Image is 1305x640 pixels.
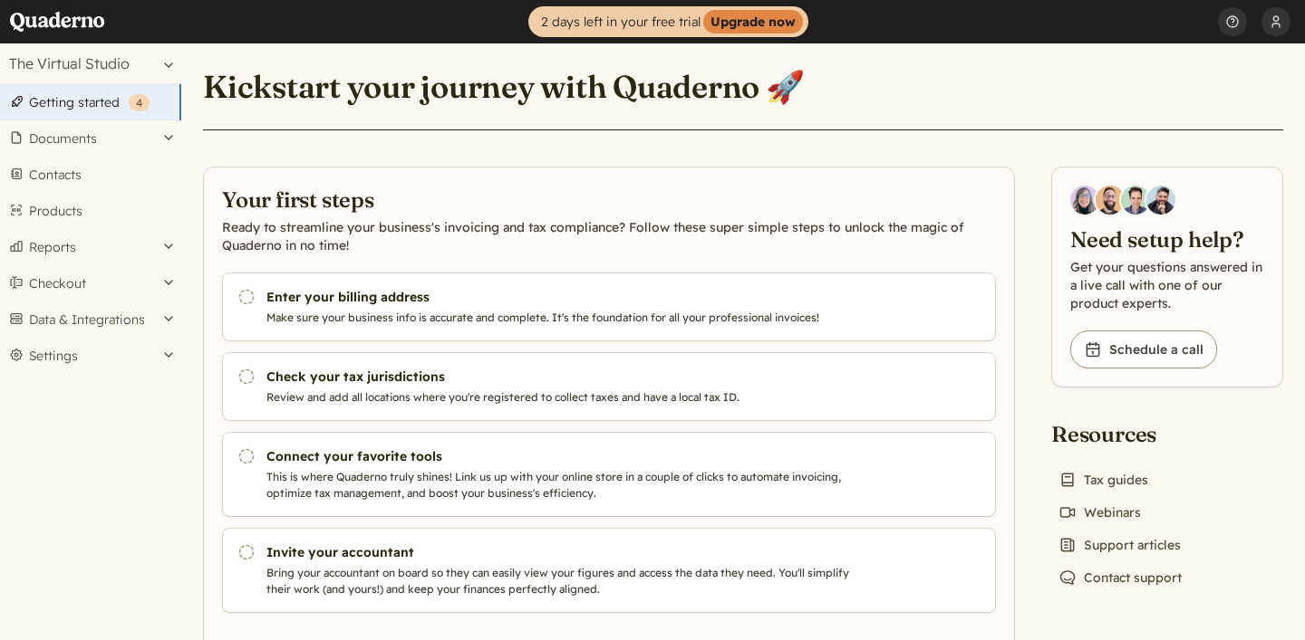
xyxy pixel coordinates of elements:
[1070,258,1264,312] p: Get your questions answered in a live call with one of our product experts.
[222,218,996,254] p: Ready to streamline your business's invoicing and tax compliance? Follow these super simple steps...
[266,447,859,465] h3: Connect your favorite tools
[266,565,859,597] p: Bring your accountant on board so they can easily view your figures and access the data they need...
[266,310,859,326] p: Make sure your business info is accurate and complete. It's the foundation for all your professio...
[1051,532,1188,558] a: Support articles
[1051,420,1189,449] h2: Resources
[1070,330,1217,368] a: Schedule a call
[266,368,859,386] h3: Check your tax jurisdictions
[1146,186,1175,215] img: Javier Rubio, DevRel at Quaderno
[203,67,805,106] h1: Kickstart your journey with Quaderno 🚀
[703,10,803,33] strong: Upgrade now
[222,528,996,613] a: Invite your accountant Bring your accountant on board so they can easily view your figures and ac...
[266,469,859,501] p: This is where Quaderno truly shines! Link us up with your online store in a couple of clicks to a...
[1070,186,1099,215] img: Diana Carrasco, Account Executive at Quaderno
[266,543,859,561] h3: Invite your accountant
[222,186,996,215] h2: Your first steps
[1121,186,1150,215] img: Ivo Oltmans, Business Developer at Quaderno
[222,432,996,517] a: Connect your favorite tools This is where Quaderno truly shines! Link us up with your online stor...
[1070,225,1264,254] h2: Need setup help?
[1096,186,1125,215] img: Jairo Fumero, Account Executive at Quaderno
[266,389,859,406] p: Review and add all locations where you're registered to collect taxes and have a local tax ID.
[222,352,996,421] a: Check your tax jurisdictions Review and add all locations where you're registered to collect taxe...
[222,272,996,341] a: Enter your billing address Make sure your business info is accurate and complete. It's the founda...
[1051,565,1189,590] a: Contact support
[528,6,808,37] a: 2 days left in your free trialUpgrade now
[136,96,142,110] span: 4
[1051,500,1148,525] a: Webinars
[1051,467,1155,492] a: Tax guides
[266,288,859,306] h3: Enter your billing address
